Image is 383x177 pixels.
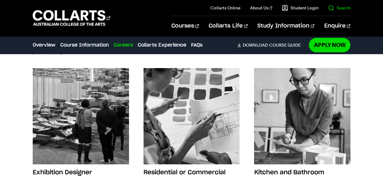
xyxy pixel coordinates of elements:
a: Courses [171,16,199,36]
a: Collarts Experience [138,41,186,49]
a: Collarts Online [210,5,240,11]
a: Course Information [60,41,109,49]
a: About Us [250,5,272,11]
a: Careers [114,41,133,49]
a: Collarts Life [209,16,248,36]
a: Study Information [257,16,314,36]
a: Student Login [282,5,318,11]
a: Enquire [324,16,350,36]
a: Search [328,5,350,11]
a: Overview [33,41,55,49]
span: Download [243,42,268,48]
a: FAQs [191,41,203,49]
div: Go to homepage [33,9,110,27]
a: DownloadCourse Guide [237,42,305,48]
a: Apply Now [309,38,350,52]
